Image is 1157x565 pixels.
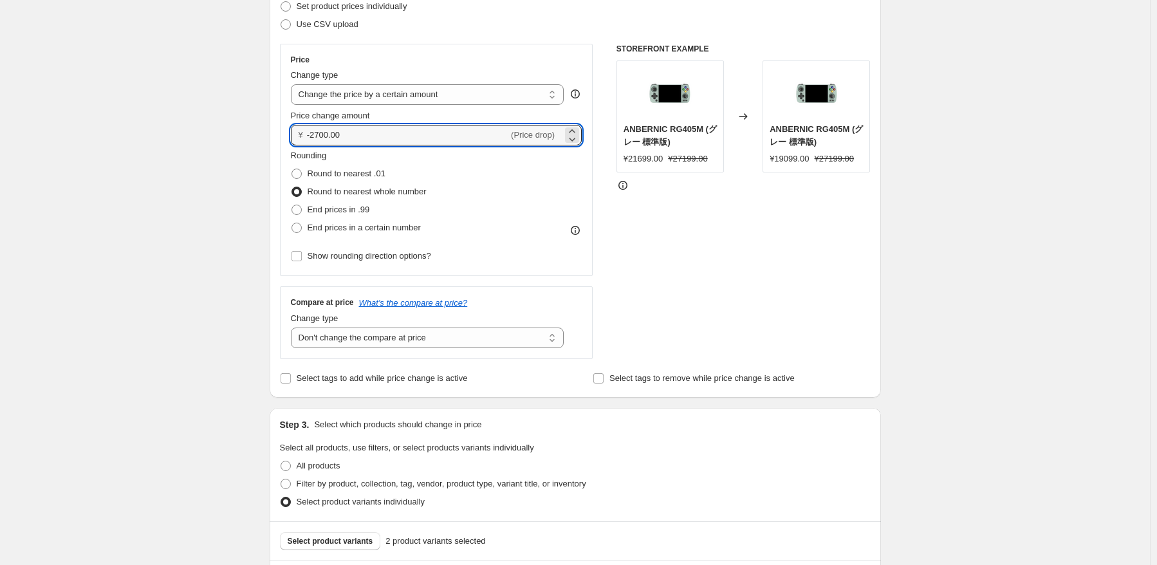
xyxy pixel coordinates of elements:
[624,124,717,147] span: ANBERNIC RG405M (グレー 標準版)
[616,44,871,54] h6: STOREFRONT EXAMPLE
[297,373,468,383] span: Select tags to add while price change is active
[308,187,427,196] span: Round to nearest whole number
[297,19,358,29] span: Use CSV upload
[624,153,663,165] div: ¥21699.00
[307,125,508,145] input: -10.00
[359,298,468,308] button: What's the compare at price?
[511,130,555,140] span: (Price drop)
[280,418,310,431] h2: Step 3.
[297,1,407,11] span: Set product prices individually
[308,251,431,261] span: Show rounding direction options?
[308,223,421,232] span: End prices in a certain number
[291,151,327,160] span: Rounding
[314,418,481,431] p: Select which products should change in price
[297,479,586,488] span: Filter by product, collection, tag, vendor, product type, variant title, or inventory
[609,373,795,383] span: Select tags to remove while price change is active
[815,153,854,165] strike: ¥27199.00
[308,205,370,214] span: End prices in .99
[291,55,310,65] h3: Price
[791,68,842,119] img: 1711612003660_80x.png
[280,443,534,452] span: Select all products, use filters, or select products variants individually
[291,70,338,80] span: Change type
[644,68,696,119] img: 1711612003660_80x.png
[308,169,385,178] span: Round to nearest .01
[770,153,809,165] div: ¥19099.00
[770,124,863,147] span: ANBERNIC RG405M (グレー 標準版)
[569,88,582,100] div: help
[291,297,354,308] h3: Compare at price
[299,130,303,140] span: ¥
[297,497,425,506] span: Select product variants individually
[385,535,485,548] span: 2 product variants selected
[291,111,370,120] span: Price change amount
[668,153,707,165] strike: ¥27199.00
[297,461,340,470] span: All products
[280,532,381,550] button: Select product variants
[291,313,338,323] span: Change type
[288,536,373,546] span: Select product variants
